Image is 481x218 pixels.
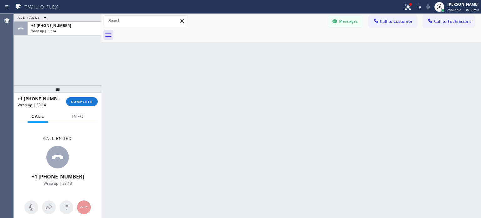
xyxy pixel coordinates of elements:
button: Hang up [77,200,91,214]
span: Wrap up | 33:13 [44,181,72,186]
span: Wrap up | 33:14 [31,29,56,33]
span: Call to Technicians [434,19,471,24]
input: Search [104,16,188,26]
span: Call to Customer [380,19,413,24]
span: Wrap up | 33:14 [18,102,46,108]
button: Call to Customer [369,15,417,27]
span: +1 [PHONE_NUMBER] [32,173,84,180]
span: Call [31,114,44,119]
button: Open dialpad [59,200,73,214]
button: Call [28,110,48,123]
span: Available | 3h 36min [447,8,479,12]
div: [PERSON_NAME] [447,2,479,7]
button: ALL TASKS [14,14,53,21]
span: Info [72,114,84,119]
span: ALL TASKS [18,15,40,20]
button: COMPLETE [66,97,98,106]
button: Open directory [42,200,56,214]
span: +1 [PHONE_NUMBER] [31,23,71,28]
button: Mute [424,3,432,11]
button: Info [68,110,88,123]
span: COMPLETE [71,99,93,104]
button: Mute [24,200,38,214]
span: Call ended [43,136,72,141]
button: Call to Technicians [423,15,475,27]
span: +1 [PHONE_NUMBER] [18,96,64,102]
button: Messages [328,15,363,27]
